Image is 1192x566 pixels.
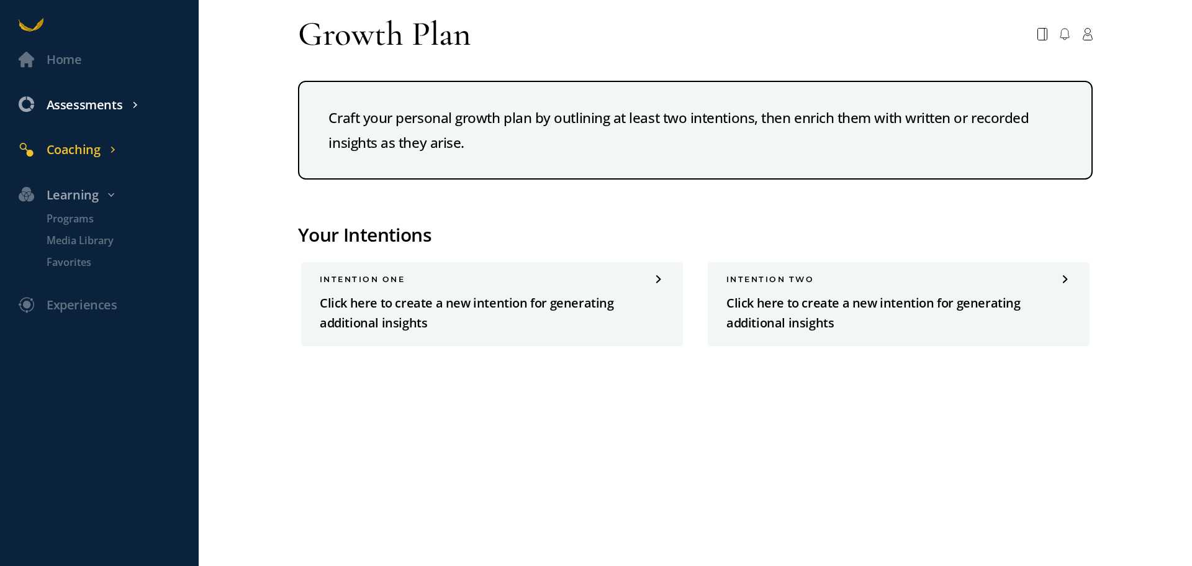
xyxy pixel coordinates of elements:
[298,12,471,56] div: Growth Plan
[9,185,205,206] div: Learning
[47,211,196,227] p: Programs
[9,95,205,116] div: Assessments
[298,220,1093,250] div: Your Intentions
[320,275,664,284] div: INTENTION one
[320,293,664,334] p: Click here to create a new intention for generating additional insights
[28,233,199,249] a: Media Library
[726,275,1071,284] div: INTENTION two
[28,255,199,270] a: Favorites
[9,140,205,160] div: Coaching
[47,295,117,316] div: Experiences
[47,50,81,70] div: Home
[301,262,683,346] a: INTENTION oneClick here to create a new intention for generating additional insights
[726,293,1071,334] p: Click here to create a new intention for generating additional insights
[708,262,1090,346] a: INTENTION twoClick here to create a new intention for generating additional insights
[28,211,199,227] a: Programs
[298,81,1093,180] div: Craft your personal growth plan by outlining at least two intentions, then enrich them with writt...
[47,255,196,270] p: Favorites
[47,233,196,249] p: Media Library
